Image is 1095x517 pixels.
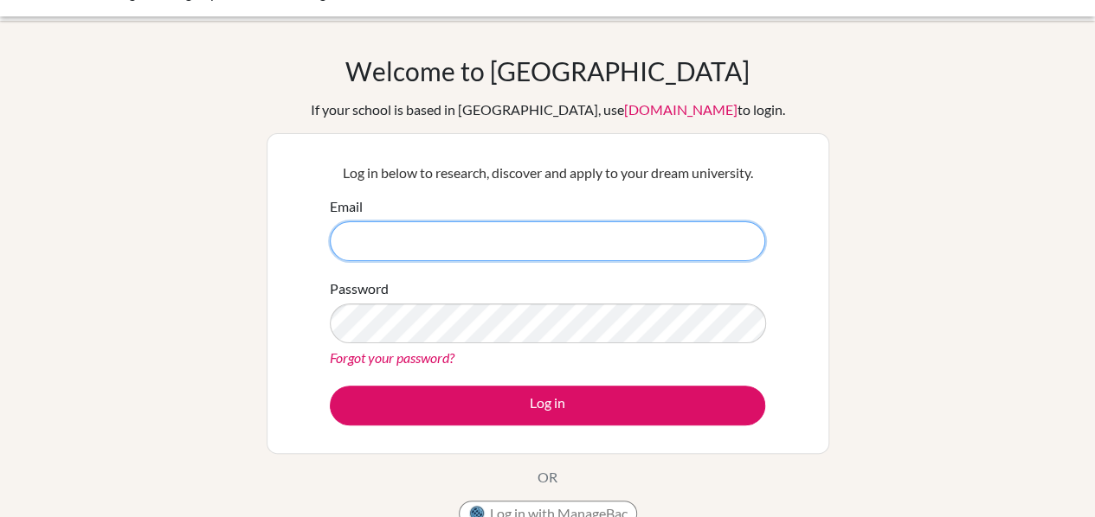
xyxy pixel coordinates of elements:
div: If your school is based in [GEOGRAPHIC_DATA], use to login. [311,99,785,120]
button: Log in [330,386,765,425]
label: Email [330,196,363,217]
a: Forgot your password? [330,349,454,366]
h1: Welcome to [GEOGRAPHIC_DATA] [345,55,750,86]
p: Log in below to research, discover and apply to your dream university. [330,163,765,183]
p: OR [538,467,557,488]
a: [DOMAIN_NAME] [624,101,738,118]
label: Password [330,278,389,299]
